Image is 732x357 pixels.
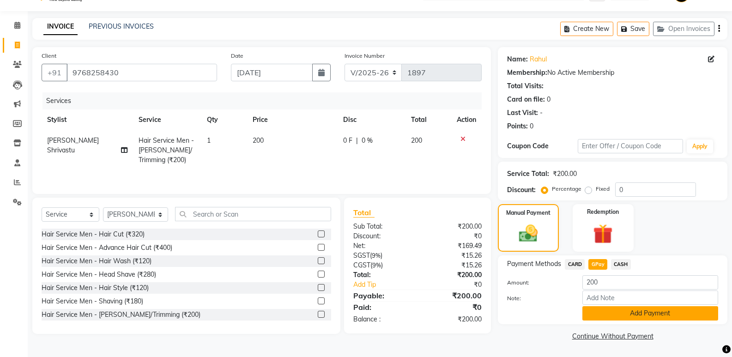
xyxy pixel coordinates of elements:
[338,109,406,130] th: Disc
[89,22,154,30] a: PREVIOUS INVOICES
[417,315,489,324] div: ₹200.00
[430,280,489,290] div: ₹0
[42,52,56,60] label: Client
[506,209,551,217] label: Manual Payment
[42,92,489,109] div: Services
[346,241,417,251] div: Net:
[346,290,417,301] div: Payable:
[405,109,451,130] th: Total
[43,18,78,35] a: INVOICE
[42,230,145,239] div: Hair Service Men - Hair Cut (₹320)
[42,310,200,320] div: Hair Service Men - [PERSON_NAME]/Trimming (₹200)
[596,185,610,193] label: Fixed
[346,302,417,313] div: Paid:
[552,185,581,193] label: Percentage
[507,81,544,91] div: Total Visits:
[42,109,133,130] th: Stylist
[67,64,217,81] input: Search by Name/Mobile/Email/Code
[42,296,143,306] div: Hair Service Men - Shaving (₹180)
[346,315,417,324] div: Balance :
[356,136,358,145] span: |
[372,252,381,259] span: 9%
[587,222,619,246] img: _gift.svg
[553,169,577,179] div: ₹200.00
[513,223,544,244] img: _cash.svg
[417,241,489,251] div: ₹169.49
[687,139,713,153] button: Apply
[417,222,489,231] div: ₹200.00
[507,141,577,151] div: Coupon Code
[417,270,489,280] div: ₹200.00
[47,136,99,154] span: [PERSON_NAME] Shrivastu
[42,64,67,81] button: +91
[507,68,547,78] div: Membership:
[417,290,489,301] div: ₹200.00
[346,270,417,280] div: Total:
[133,109,201,130] th: Service
[560,22,613,36] button: Create New
[530,121,533,131] div: 0
[507,68,718,78] div: No Active Membership
[587,208,619,216] label: Redemption
[175,207,331,221] input: Search or Scan
[353,251,370,260] span: SGST
[42,283,149,293] div: Hair Service Men - Hair Style (₹120)
[500,332,726,341] a: Continue Without Payment
[530,54,547,64] a: Rahul
[343,136,352,145] span: 0 F
[507,259,561,269] span: Payment Methods
[500,278,575,287] label: Amount:
[417,260,489,270] div: ₹15.26
[417,302,489,313] div: ₹0
[346,251,417,260] div: ( )
[42,270,156,279] div: Hair Service Men - Head Shave (₹280)
[507,95,545,104] div: Card on file:
[540,108,543,118] div: -
[507,121,528,131] div: Points:
[42,256,151,266] div: Hair Service Men - Hair Wash (₹120)
[362,136,373,145] span: 0 %
[582,275,718,290] input: Amount
[345,52,385,60] label: Invoice Number
[253,136,264,145] span: 200
[207,136,211,145] span: 1
[547,95,551,104] div: 0
[507,169,549,179] div: Service Total:
[500,294,575,303] label: Note:
[346,222,417,231] div: Sub Total:
[247,109,338,130] th: Price
[507,108,538,118] div: Last Visit:
[411,136,422,145] span: 200
[353,208,375,218] span: Total
[507,54,528,64] div: Name:
[588,259,607,270] span: GPay
[42,243,172,253] div: Hair Service Men - Advance Hair Cut (₹400)
[582,306,718,321] button: Add Payment
[346,280,430,290] a: Add Tip
[565,259,585,270] span: CARD
[617,22,649,36] button: Save
[611,259,631,270] span: CASH
[653,22,714,36] button: Open Invoices
[139,136,194,164] span: Hair Service Men - [PERSON_NAME]/Trimming (₹200)
[582,290,718,305] input: Add Note
[417,231,489,241] div: ₹0
[201,109,247,130] th: Qty
[507,185,536,195] div: Discount:
[578,139,683,153] input: Enter Offer / Coupon Code
[372,261,381,269] span: 9%
[451,109,482,130] th: Action
[346,231,417,241] div: Discount:
[417,251,489,260] div: ₹15.26
[346,260,417,270] div: ( )
[353,261,370,269] span: CGST
[231,52,243,60] label: Date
